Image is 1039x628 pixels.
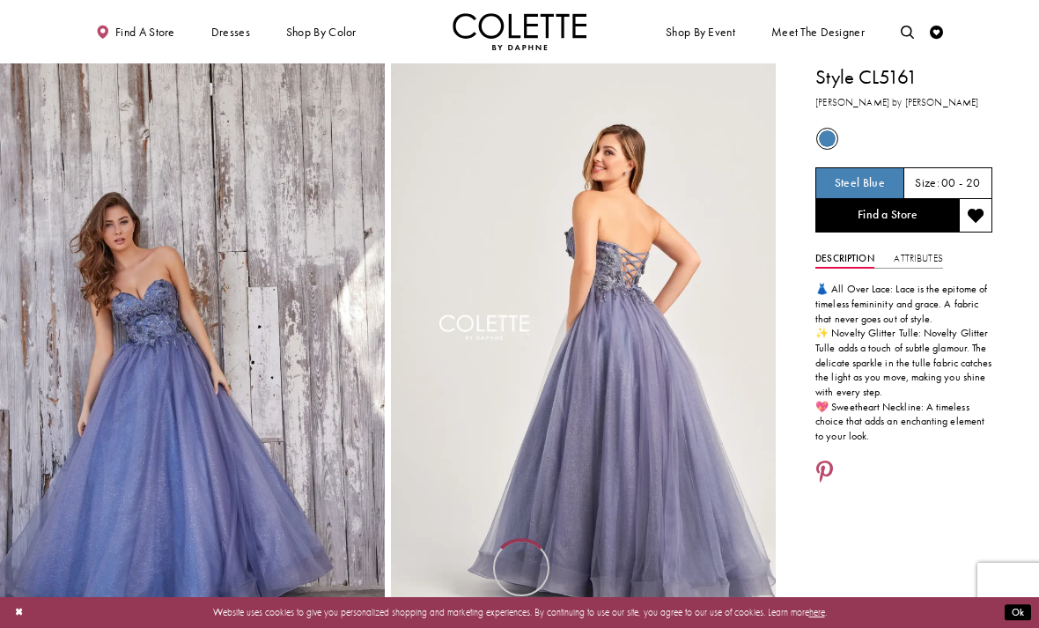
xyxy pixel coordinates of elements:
button: Close Dialog [8,601,30,624]
span: Shop By Event [662,13,738,50]
a: Check Wishlist [926,13,947,50]
div: 👗 All Over Lace: Lace is the epitome of timeless femininity and grace. A fabric that never goes o... [815,282,992,443]
a: Meet the designer [768,13,868,50]
span: Find a store [115,26,175,39]
h1: Style CL5161 [815,63,992,92]
span: Dresses [208,13,254,50]
h5: Chosen color [835,177,885,190]
span: Meet the designer [771,26,865,39]
span: Dresses [211,26,250,39]
h3: [PERSON_NAME] by [PERSON_NAME] [815,95,992,110]
span: Shop by color [283,13,359,50]
a: Description [815,249,874,269]
p: Website uses cookies to give you personalized shopping and marketing experiences. By continuing t... [96,603,943,621]
a: Toggle search [897,13,917,50]
a: Find a Store [815,199,959,233]
img: Colette by Daphne [453,13,586,50]
div: Product color controls state depends on size chosen [815,126,992,151]
span: Shop By Event [666,26,735,39]
a: Visit Home Page [453,13,586,50]
span: Size: [915,176,939,191]
span: Shop by color [286,26,357,39]
a: here [809,606,825,618]
a: Attributes [894,249,942,269]
div: Steel Blue [815,127,839,151]
h5: 00 - 20 [941,177,980,190]
button: Submit Dialog [1005,604,1031,621]
a: Share using Pinterest - Opens in new tab [815,461,834,486]
a: Find a store [92,13,178,50]
button: Add to wishlist [959,199,992,233]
